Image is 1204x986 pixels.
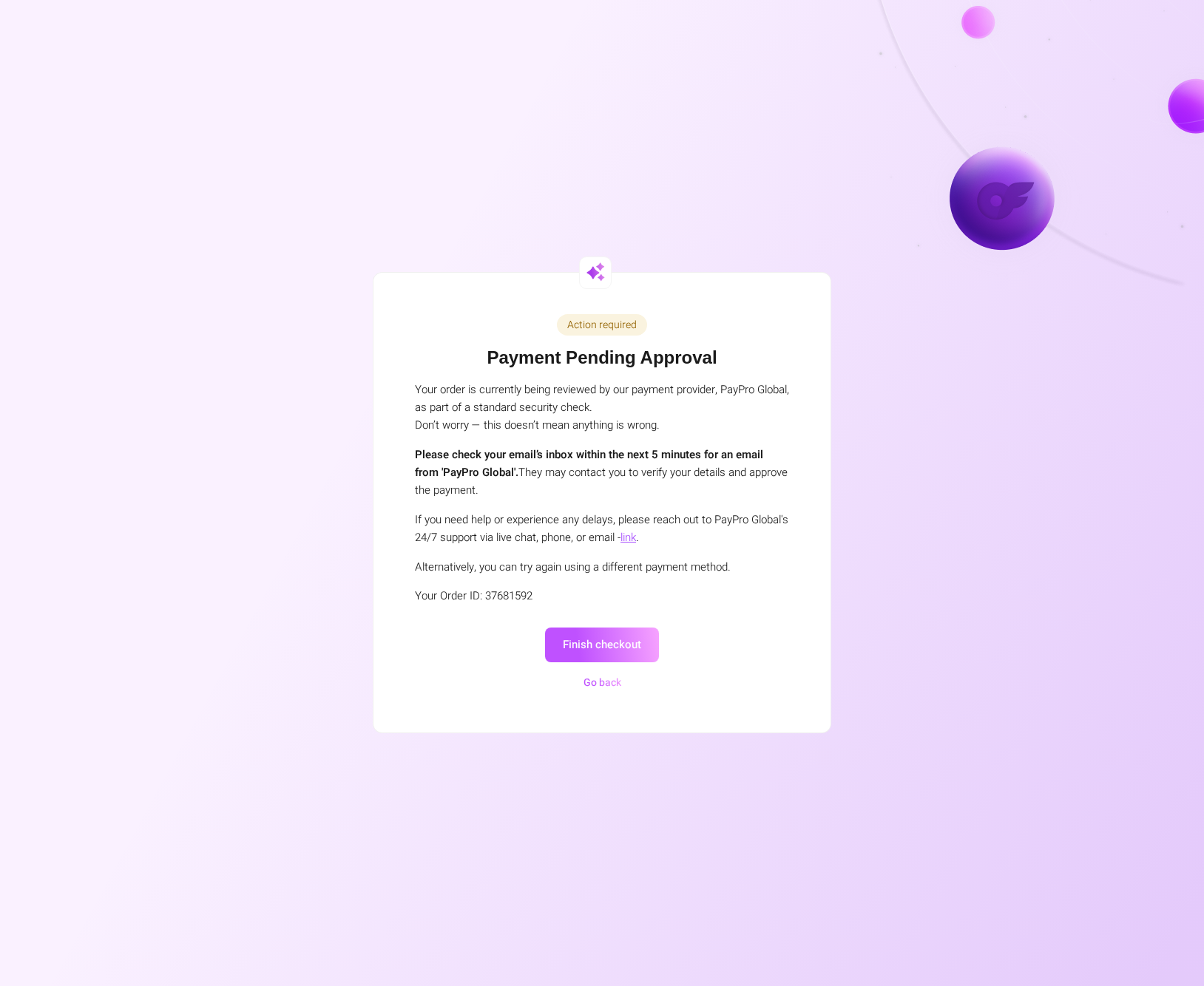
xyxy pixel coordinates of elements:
[620,529,636,545] a: link
[415,588,789,605] div: Your Order ID: 37681592
[579,674,626,691] button: Go back
[545,628,659,662] button: Finish checkout
[415,558,789,576] p: Alternatively, you can try again using a different payment method.
[415,511,789,546] p: If you need help or experience any delays, please reach out to PayPro Global's 24/7 support via l...
[415,381,789,434] p: Your order is currently being reviewed by our payment provider, PayPro Global, as part of a stand...
[415,446,789,499] p: They may contact you to verify your details and approve the payment.
[557,314,647,336] div: Action required
[415,446,763,480] strong: Please check your email’s inbox within the next 5 minutes for an email from 'PayPro Global'.
[415,347,789,369] h1: Payment Pending Approval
